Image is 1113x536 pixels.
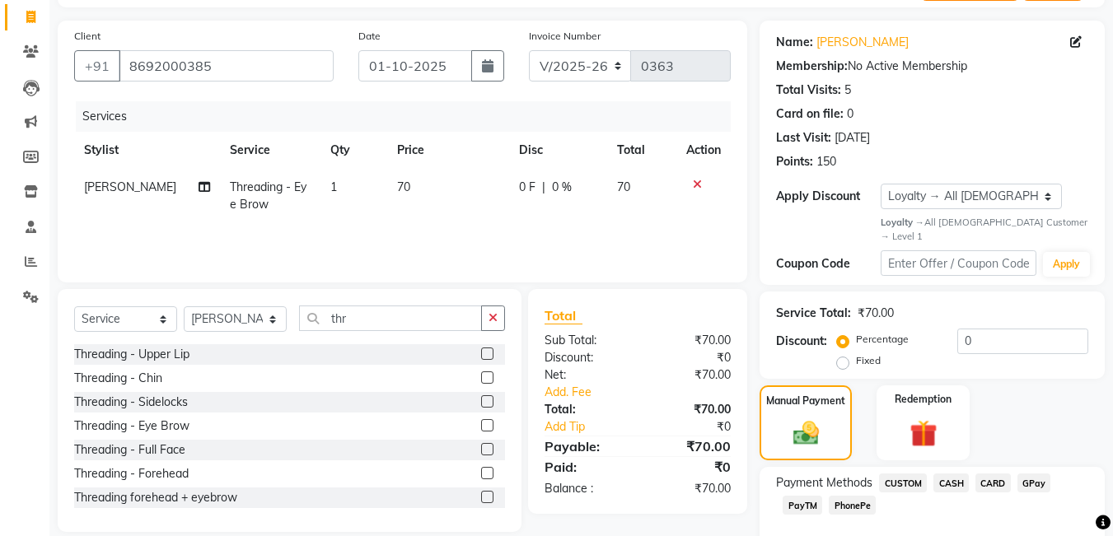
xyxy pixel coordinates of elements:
[638,457,743,477] div: ₹0
[776,105,844,123] div: Card on file:
[776,305,851,322] div: Service Total:
[785,418,827,448] img: _cash.svg
[881,217,924,228] strong: Loyalty →
[656,418,744,436] div: ₹0
[519,179,535,196] span: 0 F
[617,179,630,194] span: 70
[74,346,189,363] div: Threading - Upper Lip
[74,370,162,387] div: Threading - Chin
[776,58,848,75] div: Membership:
[835,129,870,147] div: [DATE]
[776,188,880,205] div: Apply Discount
[776,255,880,273] div: Coupon Code
[816,153,836,170] div: 150
[542,179,545,196] span: |
[676,132,731,169] th: Action
[638,366,743,384] div: ₹70.00
[532,366,638,384] div: Net:
[975,473,1011,492] span: CARD
[638,480,743,497] div: ₹70.00
[1017,473,1051,492] span: GPay
[856,332,909,347] label: Percentage
[783,496,822,515] span: PayTM
[532,332,638,349] div: Sub Total:
[532,401,638,418] div: Total:
[901,417,946,450] img: _gift.svg
[844,82,851,99] div: 5
[776,474,872,492] span: Payment Methods
[74,441,185,459] div: Threading - Full Face
[220,132,320,169] th: Service
[74,132,220,169] th: Stylist
[766,394,845,408] label: Manual Payment
[858,305,894,322] div: ₹70.00
[74,465,189,482] div: Threading - Forehead
[320,132,387,169] th: Qty
[330,179,337,194] span: 1
[532,418,655,436] a: Add Tip
[532,349,638,366] div: Discount:
[358,29,381,44] label: Date
[933,473,969,492] span: CASH
[532,457,638,477] div: Paid:
[119,50,334,82] input: Search by Name/Mobile/Email/Code
[529,29,601,44] label: Invoice Number
[74,489,237,506] div: Threading forehead + eyebrow
[816,34,909,51] a: [PERSON_NAME]
[881,250,1036,276] input: Enter Offer / Coupon Code
[879,473,927,492] span: CUSTOM
[509,132,607,169] th: Disc
[299,305,482,331] input: Search or Scan
[638,349,743,366] div: ₹0
[552,179,572,196] span: 0 %
[638,401,743,418] div: ₹70.00
[397,179,410,194] span: 70
[74,50,120,82] button: +91
[387,132,509,169] th: Price
[776,34,813,51] div: Name:
[1043,252,1090,277] button: Apply
[638,436,743,456] div: ₹70.00
[776,58,1088,75] div: No Active Membership
[847,105,853,123] div: 0
[776,333,827,350] div: Discount:
[856,353,881,368] label: Fixed
[638,332,743,349] div: ₹70.00
[776,82,841,99] div: Total Visits:
[829,496,876,515] span: PhonePe
[532,480,638,497] div: Balance :
[545,307,582,324] span: Total
[881,216,1088,244] div: All [DEMOGRAPHIC_DATA] Customer → Level 1
[776,153,813,170] div: Points:
[895,392,952,407] label: Redemption
[76,101,743,132] div: Services
[776,129,831,147] div: Last Visit:
[230,179,306,212] span: Threading - Eye Brow
[84,179,176,194] span: [PERSON_NAME]
[74,29,101,44] label: Client
[607,132,677,169] th: Total
[74,417,189,435] div: Threading - Eye Brow
[532,436,638,456] div: Payable:
[74,394,188,411] div: Threading - Sidelocks
[532,384,743,401] a: Add. Fee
